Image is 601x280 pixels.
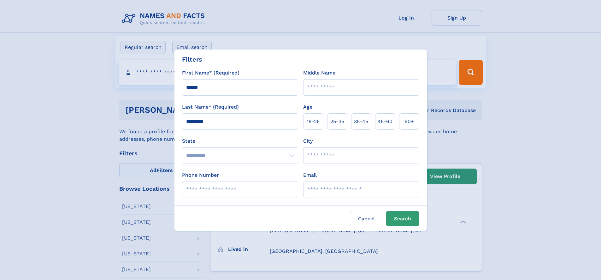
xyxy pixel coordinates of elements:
[378,118,392,125] span: 45‑60
[307,118,320,125] span: 18‑25
[303,171,317,179] label: Email
[303,103,312,111] label: Age
[182,103,239,111] label: Last Name* (Required)
[386,211,419,226] button: Search
[303,137,313,145] label: City
[404,118,414,125] span: 60+
[354,118,368,125] span: 35‑45
[182,137,298,145] label: State
[182,171,219,179] label: Phone Number
[303,69,335,77] label: Middle Name
[350,211,383,226] label: Cancel
[182,69,239,77] label: First Name* (Required)
[182,55,202,64] div: Filters
[330,118,344,125] span: 25‑35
